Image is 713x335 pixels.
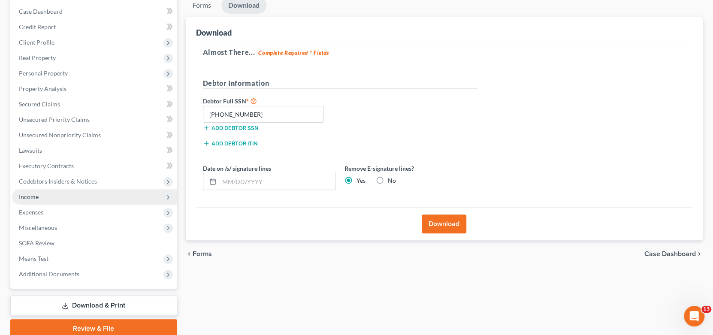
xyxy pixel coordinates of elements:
[12,127,177,143] a: Unsecured Nonpriority Claims
[356,176,366,185] label: Yes
[12,158,177,174] a: Executory Contracts
[19,224,57,231] span: Miscellaneous
[644,250,703,257] a: Case Dashboard chevron_right
[19,116,90,123] span: Unsecured Priority Claims
[12,97,177,112] a: Secured Claims
[12,81,177,97] a: Property Analysis
[19,69,68,77] span: Personal Property
[203,164,271,173] label: Date on /s/ signature lines
[19,85,66,92] span: Property Analysis
[12,143,177,158] a: Lawsuits
[203,106,324,123] input: XXX-XX-XXXX
[19,54,56,61] span: Real Property
[19,100,60,108] span: Secured Claims
[196,27,232,38] div: Download
[19,193,39,200] span: Income
[344,164,477,173] label: Remove E-signature lines?
[19,23,56,30] span: Credit Report
[701,306,711,313] span: 13
[422,214,466,233] button: Download
[684,306,704,326] iframe: Intercom live chat
[19,255,48,262] span: Means Test
[199,96,340,106] label: Debtor Full SSN
[19,178,97,185] span: Codebtors Insiders & Notices
[19,270,79,278] span: Additional Documents
[388,176,396,185] label: No
[258,49,329,56] strong: Complete Required * Fields
[219,173,335,190] input: MM/DD/YYYY
[12,112,177,127] a: Unsecured Priority Claims
[19,162,74,169] span: Executory Contracts
[12,4,177,19] a: Case Dashboard
[203,78,477,89] h5: Debtor Information
[186,250,224,257] button: chevron_left Forms
[203,124,258,131] button: Add debtor SSN
[19,39,54,46] span: Client Profile
[203,140,257,147] button: Add debtor ITIN
[12,19,177,35] a: Credit Report
[19,208,43,216] span: Expenses
[19,8,63,15] span: Case Dashboard
[193,250,212,257] span: Forms
[19,239,54,247] span: SOFA Review
[186,250,193,257] i: chevron_left
[12,235,177,251] a: SOFA Review
[19,147,42,154] span: Lawsuits
[696,250,703,257] i: chevron_right
[10,296,177,316] a: Download & Print
[19,131,101,139] span: Unsecured Nonpriority Claims
[203,47,686,57] h5: Almost There...
[644,250,696,257] span: Case Dashboard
